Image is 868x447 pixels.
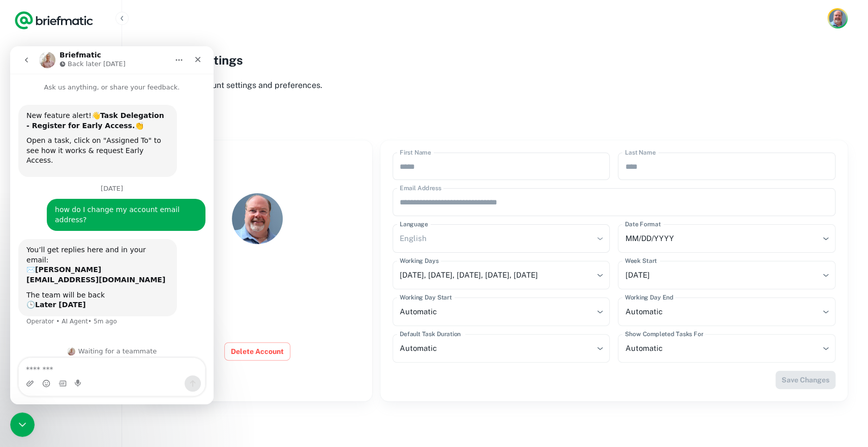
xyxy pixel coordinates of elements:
div: Kevin says… [8,153,195,193]
a: Notes [8,114,113,136]
label: Working Days [400,256,439,265]
button: Delete Account [224,342,290,361]
button: Send a message… [174,329,191,345]
div: Operator says… [8,193,195,292]
textarea: Message… [9,312,195,329]
div: New feature alert!👋 👏 [16,65,159,84]
button: Start recording [65,333,73,341]
label: Working Day Start [400,293,452,302]
b: Task Delegation - Register for Early Access. [16,65,154,83]
button: Account button [827,8,848,28]
div: MM/DD/YYYY [618,224,835,253]
div: The team will be back 🕒 [16,244,159,264]
img: Profile image for Robert [57,301,65,309]
div: You’ll get replies here and in your email:✉️[PERSON_NAME][EMAIL_ADDRESS][DOMAIN_NAME]The team wil... [8,193,167,270]
a: Board [8,65,113,87]
label: Show Completed Tasks For [625,330,703,339]
label: First Name [400,148,431,157]
div: You’ll get replies here and in your email: ✉️ [16,199,159,239]
img: Kevin Tart [232,193,283,244]
h2: Account Settings [142,51,848,69]
a: Logo [14,10,94,31]
div: Open a task, click on "Assigned To" to see how it works & request Early Access. [16,90,159,120]
div: English [393,224,610,253]
a: Scheduler [8,90,113,112]
div: Automatic [618,297,835,326]
label: Language [400,220,428,229]
label: Working Day End [625,293,673,302]
a: Connections [8,138,113,161]
b: Later [DATE] [25,254,76,262]
button: Upload attachment [16,333,24,341]
div: how do I change my account email address? [45,159,187,178]
label: Email Address [400,184,441,193]
b: [PERSON_NAME][EMAIL_ADDRESS][DOMAIN_NAME] [16,219,155,237]
div: Operator • AI Agent • 5m ago [16,272,107,278]
p: Manage your account settings and preferences. [142,79,848,92]
a: List [8,41,113,63]
div: Automatic [618,334,835,363]
button: Emoji picker [32,333,40,341]
div: [DATE] [8,139,195,153]
button: Gif picker [48,333,56,341]
img: Kevin Tart [829,10,846,27]
div: how do I change my account email address? [37,153,195,185]
iframe: To enrich screen reader interactions, please activate Accessibility in Grammarly extension settings [10,46,214,404]
label: Last Name [625,148,655,157]
div: Waiting for a teammate [10,301,193,309]
label: Default Task Duration [400,330,461,339]
iframe: Intercom live chat [10,412,35,437]
div: Automatic [393,297,610,326]
div: [DATE] [618,261,835,289]
div: [DATE], [DATE], [DATE], [DATE], [DATE] [393,261,610,289]
div: Automatic [393,334,610,363]
label: Week Start [625,256,656,265]
label: Date Format [625,220,661,229]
